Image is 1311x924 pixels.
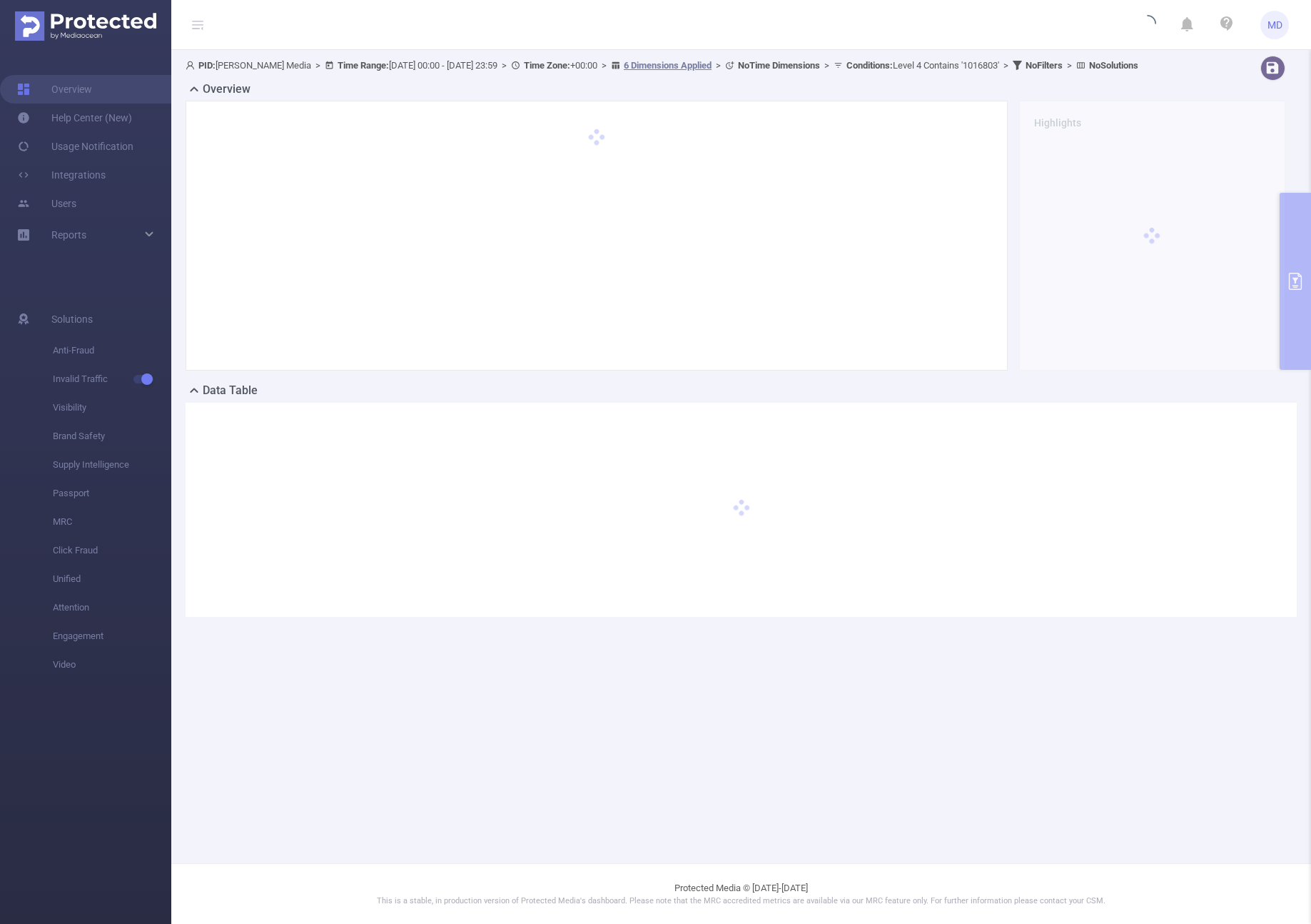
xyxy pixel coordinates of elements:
[15,11,156,41] img: Protected Media
[53,336,171,365] span: Anti-Fraud
[171,863,1311,924] footer: Protected Media © [DATE]-[DATE]
[203,81,250,98] h2: Overview
[51,221,86,249] a: Reports
[846,60,893,71] b: Conditions :
[207,895,1275,908] p: This is a stable, in production version of Protected Media's dashboard. Please note that the MRC ...
[1063,60,1076,71] span: >
[186,61,198,70] i: icon: user
[738,60,820,71] b: No Time Dimensions
[17,75,92,104] a: Overview
[624,60,712,71] u: 6 Dimensions Applied
[1089,60,1138,71] b: No Solutions
[820,60,834,71] span: >
[17,189,76,218] a: Users
[53,565,171,593] span: Unified
[51,229,86,241] span: Reports
[338,60,389,71] b: Time Range:
[17,161,106,189] a: Integrations
[53,536,171,565] span: Click Fraud
[53,422,171,451] span: Brand Safety
[53,508,171,536] span: MRC
[1139,15,1156,35] i: icon: loading
[497,60,511,71] span: >
[186,60,1138,71] span: [PERSON_NAME] Media [DATE] 00:00 - [DATE] 23:59 +00:00
[203,382,258,399] h2: Data Table
[198,60,216,71] b: PID:
[53,651,171,679] span: Video
[846,60,999,71] span: Level 4 Contains '1016803'
[597,60,611,71] span: >
[53,622,171,651] span: Engagement
[53,479,171,508] span: Passport
[53,393,171,422] span: Visibility
[53,365,171,393] span: Invalid Traffic
[1267,11,1282,39] span: MD
[999,60,1013,71] span: >
[17,104,132,132] a: Help Center (New)
[311,60,325,71] span: >
[53,593,171,622] span: Attention
[1026,60,1063,71] b: No Filters
[712,60,725,71] span: >
[53,451,171,479] span: Supply Intelligence
[524,60,570,71] b: Time Zone:
[51,305,93,333] span: Solutions
[17,132,133,161] a: Usage Notification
